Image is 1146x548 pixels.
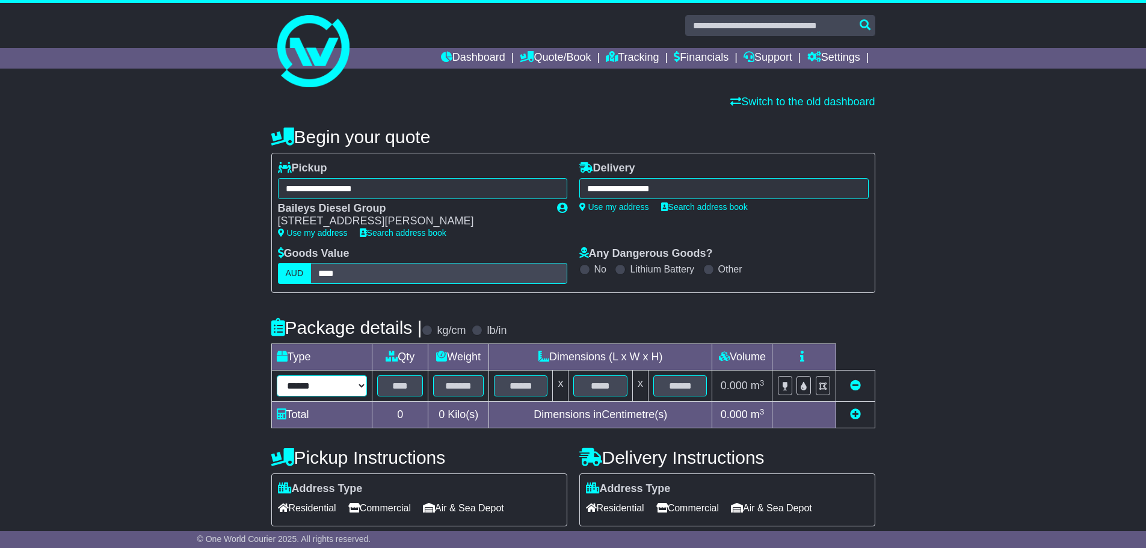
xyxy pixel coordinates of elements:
a: Switch to the old dashboard [730,96,875,108]
sup: 3 [760,407,765,416]
td: Dimensions (L x W x H) [489,344,712,371]
td: Weight [428,344,489,371]
label: Pickup [278,162,327,175]
span: Residential [278,499,336,517]
span: 0.000 [721,380,748,392]
a: Use my address [278,228,348,238]
td: Kilo(s) [428,402,489,428]
label: lb/in [487,324,507,337]
td: x [632,371,648,402]
a: Add new item [850,408,861,420]
h4: Package details | [271,318,422,337]
div: Baileys Diesel Group [278,202,545,215]
td: x [553,371,568,402]
h4: Pickup Instructions [271,448,567,467]
a: Quote/Book [520,48,591,69]
span: Air & Sea Depot [731,499,812,517]
a: Search address book [360,228,446,238]
label: kg/cm [437,324,466,337]
span: 0 [439,408,445,420]
a: Dashboard [441,48,505,69]
h4: Delivery Instructions [579,448,875,467]
label: Lithium Battery [630,263,694,275]
span: Air & Sea Depot [423,499,504,517]
div: [STREET_ADDRESS][PERSON_NAME] [278,215,545,228]
a: Support [744,48,792,69]
label: Address Type [586,482,671,496]
a: Search address book [661,202,748,212]
h4: Begin your quote [271,127,875,147]
a: Remove this item [850,380,861,392]
td: Dimensions in Centimetre(s) [489,402,712,428]
span: m [751,408,765,420]
label: AUD [278,263,312,284]
span: m [751,380,765,392]
td: Type [271,344,372,371]
label: Delivery [579,162,635,175]
span: Residential [586,499,644,517]
a: Settings [807,48,860,69]
a: Tracking [606,48,659,69]
a: Use my address [579,202,649,212]
label: Address Type [278,482,363,496]
span: Commercial [656,499,719,517]
label: Any Dangerous Goods? [579,247,713,260]
td: Volume [712,344,772,371]
td: Total [271,402,372,428]
span: 0.000 [721,408,748,420]
td: Qty [372,344,428,371]
span: Commercial [348,499,411,517]
label: No [594,263,606,275]
label: Goods Value [278,247,350,260]
label: Other [718,263,742,275]
a: Financials [674,48,729,69]
td: 0 [372,402,428,428]
sup: 3 [760,378,765,387]
span: © One World Courier 2025. All rights reserved. [197,534,371,544]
